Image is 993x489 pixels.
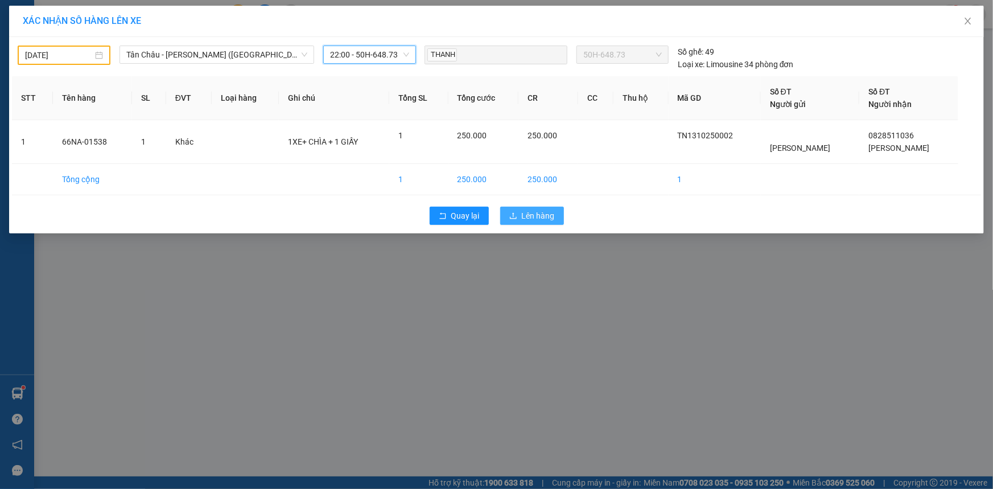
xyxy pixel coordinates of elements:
[678,58,704,71] span: Loại xe:
[868,100,912,109] span: Người nhận
[868,131,914,140] span: 0828511036
[509,212,517,221] span: upload
[23,15,141,26] span: XÁC NHẬN SỐ HÀNG LÊN XE
[952,6,984,38] button: Close
[770,100,806,109] span: Người gửi
[212,76,279,120] th: Loại hàng
[500,207,564,225] button: uploadLên hàng
[398,131,403,140] span: 1
[12,76,53,120] th: STT
[430,207,489,225] button: rollbackQuay lại
[868,143,929,153] span: [PERSON_NAME]
[330,46,409,63] span: 22:00 - 50H-648.73
[678,46,714,58] div: 49
[770,143,831,153] span: [PERSON_NAME]
[518,76,578,120] th: CR
[389,76,448,120] th: Tổng SL
[451,209,480,222] span: Quay lại
[528,131,557,140] span: 250.000
[448,164,519,195] td: 250.000
[678,58,794,71] div: Limousine 34 phòng đơn
[279,76,389,120] th: Ghi chú
[141,137,146,146] span: 1
[53,120,132,164] td: 66NA-01538
[301,51,308,58] span: down
[132,76,166,120] th: SL
[770,87,792,96] span: Số ĐT
[448,76,519,120] th: Tổng cước
[458,131,487,140] span: 250.000
[678,131,734,140] span: TN1310250002
[868,87,890,96] span: Số ĐT
[166,120,212,164] td: Khác
[613,76,668,120] th: Thu hộ
[583,46,662,63] span: 50H-648.73
[126,46,307,63] span: Tân Châu - Hồ Chí Minh (Giường)
[678,46,703,58] span: Số ghế:
[669,164,761,195] td: 1
[166,76,212,120] th: ĐVT
[522,209,555,222] span: Lên hàng
[53,76,132,120] th: Tên hàng
[518,164,578,195] td: 250.000
[12,120,53,164] td: 1
[963,17,973,26] span: close
[288,137,358,146] span: 1XE+ CHÌA + 1 GIẤY
[25,49,93,61] input: 12/10/2025
[427,48,457,61] span: THANH
[53,164,132,195] td: Tổng cộng
[669,76,761,120] th: Mã GD
[439,212,447,221] span: rollback
[578,76,613,120] th: CC
[389,164,448,195] td: 1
